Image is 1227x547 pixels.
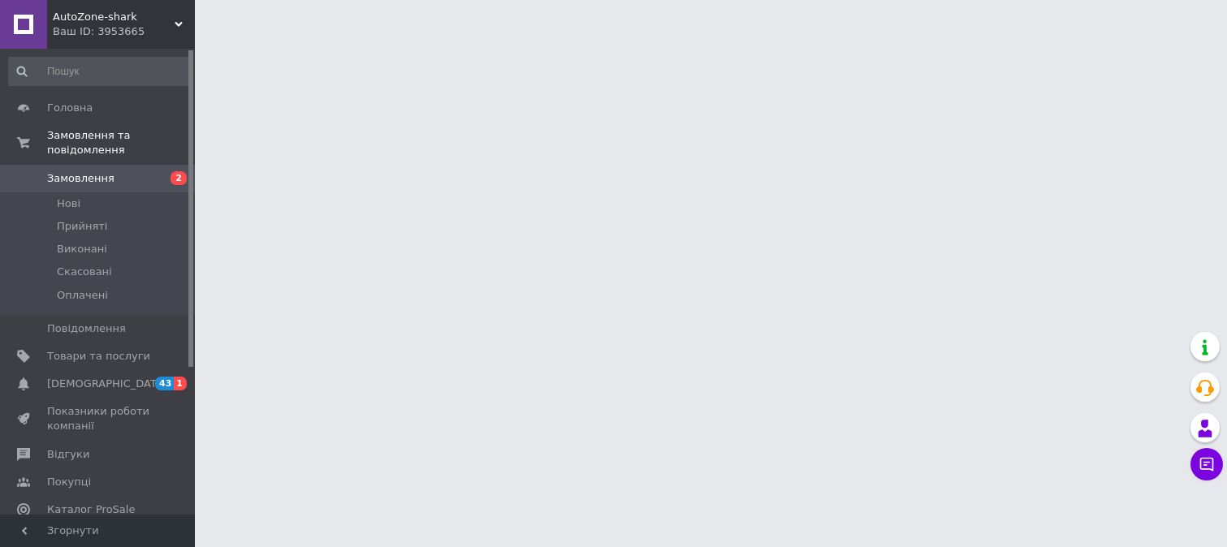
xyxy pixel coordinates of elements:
[47,502,135,517] span: Каталог ProSale
[53,24,195,39] div: Ваш ID: 3953665
[47,404,150,433] span: Показники роботи компанії
[57,219,107,234] span: Прийняті
[53,10,175,24] span: AutoZone-shark
[47,128,195,157] span: Замовлення та повідомлення
[47,447,89,462] span: Відгуки
[8,57,192,86] input: Пошук
[47,321,126,336] span: Повідомлення
[47,377,167,391] span: [DEMOGRAPHIC_DATA]
[57,265,112,279] span: Скасовані
[47,171,114,186] span: Замовлення
[1190,448,1223,480] button: Чат з покупцем
[57,242,107,256] span: Виконані
[47,475,91,489] span: Покупці
[57,288,108,303] span: Оплачені
[47,101,93,115] span: Головна
[57,196,80,211] span: Нові
[155,377,174,390] span: 43
[171,171,187,185] span: 2
[47,349,150,364] span: Товари та послуги
[174,377,187,390] span: 1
